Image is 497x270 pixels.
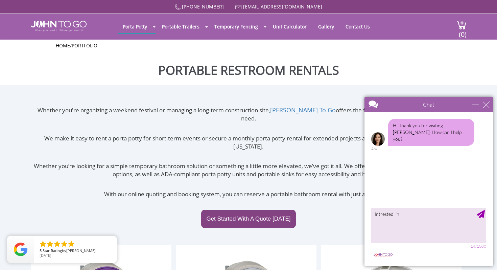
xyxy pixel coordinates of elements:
span: by [40,249,112,253]
p: We make it easy to rent a porta potty for short-term events or secure a monthly porta potty renta... [31,134,467,151]
span: [DATE] [40,253,51,258]
a: Temporary Fencing [209,20,263,33]
a: [PERSON_NAME] To Go [270,106,336,114]
span: [PERSON_NAME] [66,248,96,253]
a: Get Started With A Quote [DATE] [201,210,295,228]
a: Portfolio [72,42,97,49]
a: Portable Trailers [157,20,205,33]
a: [EMAIL_ADDRESS][DOMAIN_NAME] [243,3,322,10]
li:  [39,240,47,248]
a: Unit Calculator [268,20,312,33]
a: Porta Potty [118,20,152,33]
img: cart a [456,21,467,30]
img: Call [175,4,181,10]
p: With our online quoting and booking system, you can reserve a portable bathroom rental with just ... [31,190,467,198]
p: Whether you're organizing a weekend festival or managing a long-term construction site, offers th... [31,106,467,123]
li:  [67,240,75,248]
iframe: Live Chat Box [360,93,497,270]
a: Gallery [313,20,339,33]
li:  [46,240,54,248]
span: (0) [458,24,467,39]
a: [PHONE_NUMBER] [182,3,224,10]
img: JOHN to go [31,21,87,31]
span: 5 [40,248,42,253]
a: Contact Us [340,20,375,33]
img: Review Rating [14,243,27,256]
a: Home [56,42,70,49]
ul: / [56,42,441,49]
p: Whether you’re looking for a simple temporary bathroom solution or something a little more elevat... [31,162,467,179]
li:  [53,240,61,248]
span: Star Rating [43,248,62,253]
li:  [60,240,68,248]
img: Mail [235,5,242,9]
